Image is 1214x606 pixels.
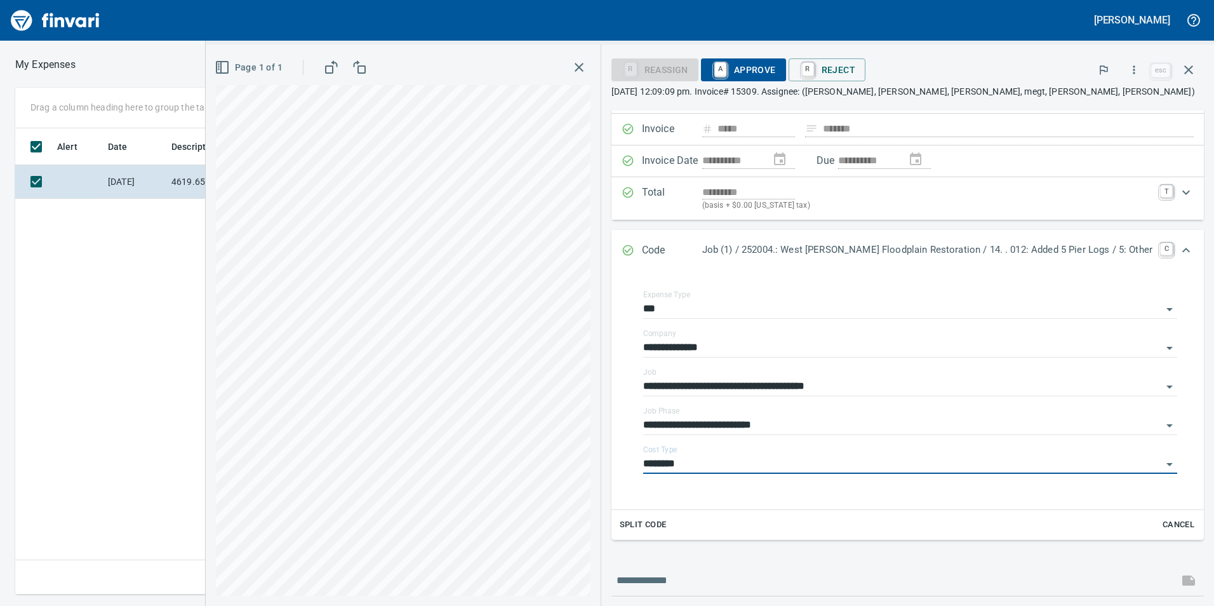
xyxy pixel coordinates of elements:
p: Drag a column heading here to group the table [30,101,217,114]
span: Description [171,139,236,154]
a: A [714,62,726,76]
span: Alert [57,139,94,154]
label: Job Phase [643,407,679,415]
p: My Expenses [15,57,76,72]
label: Job [643,368,657,376]
span: Cancel [1161,518,1196,532]
button: Open [1161,455,1178,473]
p: [DATE] 12:09:09 pm. Invoice# 15309. Assignee: ([PERSON_NAME], [PERSON_NAME], [PERSON_NAME], megt,... [611,85,1204,98]
button: Flag [1090,56,1117,84]
span: Date [108,139,144,154]
button: [PERSON_NAME] [1091,10,1173,30]
span: Split Code [620,518,667,532]
label: Cost Type [643,446,677,454]
span: Description [171,139,219,154]
button: Open [1161,300,1178,318]
span: Approve [711,59,776,81]
p: Job (1) / 252004.: West [PERSON_NAME] Floodplain Restoration / 14. . 012: Added 5 Pier Logs / 5: ... [702,243,1152,257]
button: More [1120,56,1148,84]
span: Alert [57,139,77,154]
span: Page 1 of 1 [217,60,283,76]
p: (basis + $0.00 [US_STATE] tax) [702,199,1152,212]
button: Split Code [617,515,670,535]
h5: [PERSON_NAME] [1094,13,1170,27]
label: Company [643,330,676,337]
td: 4619.65 [166,165,281,199]
div: Expand [611,272,1204,540]
label: Expense Type [643,291,690,299]
a: C [1160,243,1173,255]
a: R [802,62,814,76]
button: Open [1161,378,1178,396]
td: [DATE] [103,165,166,199]
button: Cancel [1158,515,1199,535]
button: Open [1161,339,1178,357]
p: Code [642,243,702,259]
span: Date [108,139,128,154]
button: Open [1161,417,1178,434]
button: AApprove [701,58,786,81]
span: This records your message into the invoice and notifies anyone mentioned [1173,565,1204,596]
p: Total [642,185,702,212]
button: Page 1 of 1 [212,56,288,79]
div: Expand [611,177,1204,220]
div: Reassign [611,64,698,74]
div: Expand [611,230,1204,272]
nav: breadcrumb [15,57,76,72]
img: Finvari [8,5,103,36]
button: RReject [789,58,865,81]
span: Close invoice [1148,55,1204,85]
a: esc [1151,64,1170,77]
a: T [1160,185,1173,198]
span: Reject [799,59,855,81]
